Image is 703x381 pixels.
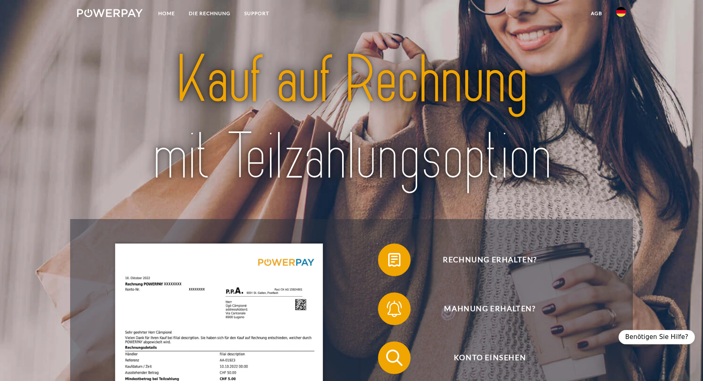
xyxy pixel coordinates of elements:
[104,38,599,199] img: title-powerpay_de.svg
[384,348,405,368] img: qb_search.svg
[151,6,182,21] a: Home
[384,299,405,319] img: qb_bell.svg
[584,6,609,21] a: agb
[384,250,405,270] img: qb_bill.svg
[378,244,590,276] button: Rechnung erhalten?
[670,348,696,374] iframe: Pulsante per aprire la finestra di messaggistica
[378,292,590,325] button: Mahnung erhalten?
[616,7,626,17] img: de
[619,330,695,344] div: Benötigen Sie Hilfe?
[390,244,590,276] span: Rechnung erhalten?
[77,9,143,17] img: logo-powerpay-white.svg
[182,6,237,21] a: DIE RECHNUNG
[237,6,276,21] a: SUPPORT
[390,292,590,325] span: Mahnung erhalten?
[378,341,590,374] button: Konto einsehen
[390,341,590,374] span: Konto einsehen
